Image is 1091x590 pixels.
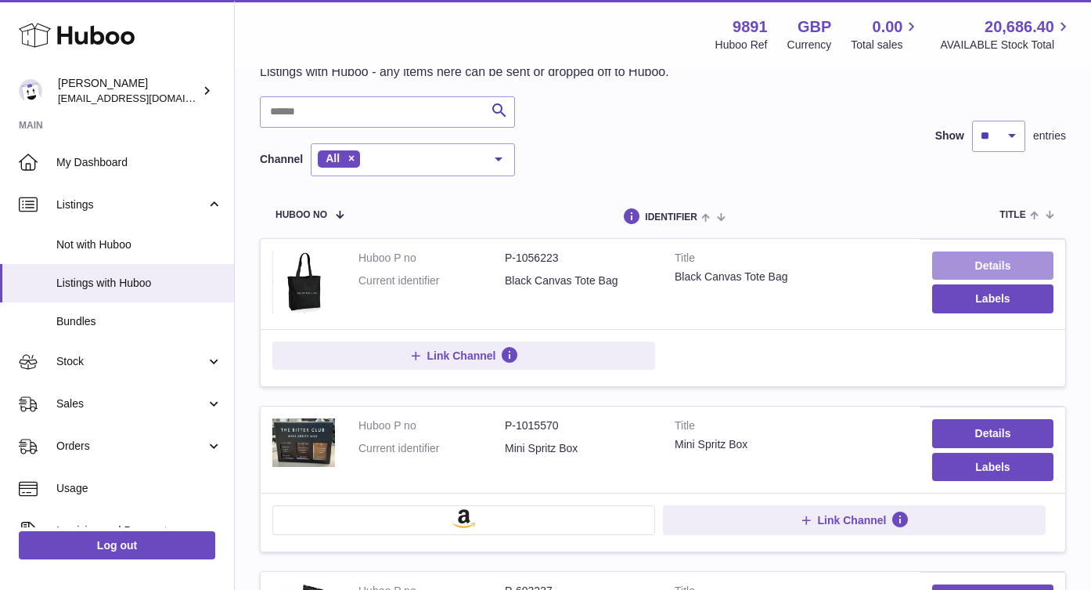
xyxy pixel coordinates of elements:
[56,237,222,252] span: Not with Huboo
[787,38,832,52] div: Currency
[675,418,909,437] strong: Title
[940,16,1072,52] a: 20,686.40 AVAILABLE Stock Total
[999,210,1025,220] span: title
[932,419,1053,447] a: Details
[260,63,669,81] p: Listings with Huboo - any items here can be sent or dropped off to Huboo.
[56,155,222,170] span: My Dashboard
[715,38,768,52] div: Huboo Ref
[427,349,496,363] span: Link Channel
[932,252,1053,280] a: Details
[19,531,215,559] a: Log out
[358,418,505,433] dt: Huboo P no
[851,38,920,52] span: Total sales
[56,354,206,369] span: Stock
[56,197,206,212] span: Listings
[56,276,222,291] span: Listings with Huboo
[326,152,340,165] span: All
[452,509,475,528] img: amazon-small.png
[873,16,903,38] span: 0.00
[56,481,222,496] span: Usage
[505,273,651,288] dd: Black Canvas Tote Bag
[675,251,909,270] strong: Title
[663,505,1046,535] button: Link Channel
[935,128,964,143] label: Show
[56,396,206,411] span: Sales
[940,38,1072,52] span: AVAILABLE Stock Total
[675,270,909,284] div: Black Canvas Tote Bag
[358,441,505,456] dt: Current identifier
[56,523,206,538] span: Invoicing and Payments
[851,16,920,52] a: 0.00 Total sales
[272,342,655,370] button: Link Channel
[932,284,1053,313] button: Labels
[56,439,206,454] span: Orders
[645,212,697,223] span: identifier
[58,76,199,106] div: [PERSON_NAME]
[818,513,887,527] span: Link Channel
[19,79,42,103] img: ro@thebitterclub.co.uk
[56,314,222,329] span: Bundles
[275,210,327,220] span: Huboo no
[358,251,505,266] dt: Huboo P no
[272,251,335,313] img: Black Canvas Tote Bag
[985,16,1054,38] span: 20,686.40
[733,16,768,38] strong: 9891
[272,418,335,466] img: Mini Spritz Box
[505,441,651,456] dd: Mini Spritz Box
[1033,128,1066,143] span: entries
[260,152,303,167] label: Channel
[932,453,1053,481] button: Labels
[675,437,909,452] div: Mini Spritz Box
[58,92,230,104] span: [EMAIL_ADDRESS][DOMAIN_NAME]
[798,16,831,38] strong: GBP
[358,273,505,288] dt: Current identifier
[505,251,651,266] dd: P-1056223
[505,418,651,433] dd: P-1015570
